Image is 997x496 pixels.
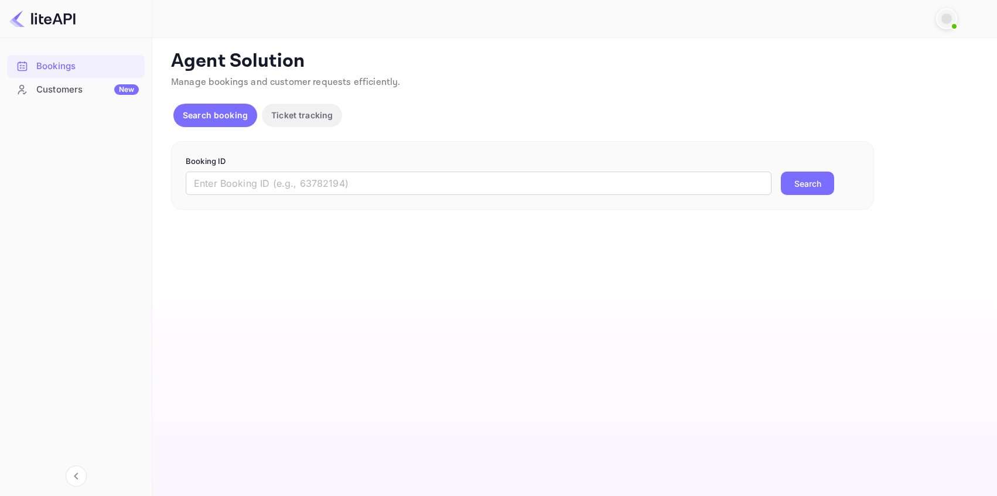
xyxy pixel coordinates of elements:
a: Bookings [7,55,145,77]
div: Customers [36,83,139,97]
div: New [114,84,139,95]
button: Collapse navigation [66,466,87,487]
p: Booking ID [186,156,859,167]
div: CustomersNew [7,78,145,101]
p: Ticket tracking [271,109,333,121]
input: Enter Booking ID (e.g., 63782194) [186,172,771,195]
div: Bookings [7,55,145,78]
div: Bookings [36,60,139,73]
p: Agent Solution [171,50,976,73]
p: Search booking [183,109,248,121]
img: LiteAPI logo [9,9,76,28]
a: CustomersNew [7,78,145,100]
button: Search [781,172,834,195]
span: Manage bookings and customer requests efficiently. [171,76,401,88]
